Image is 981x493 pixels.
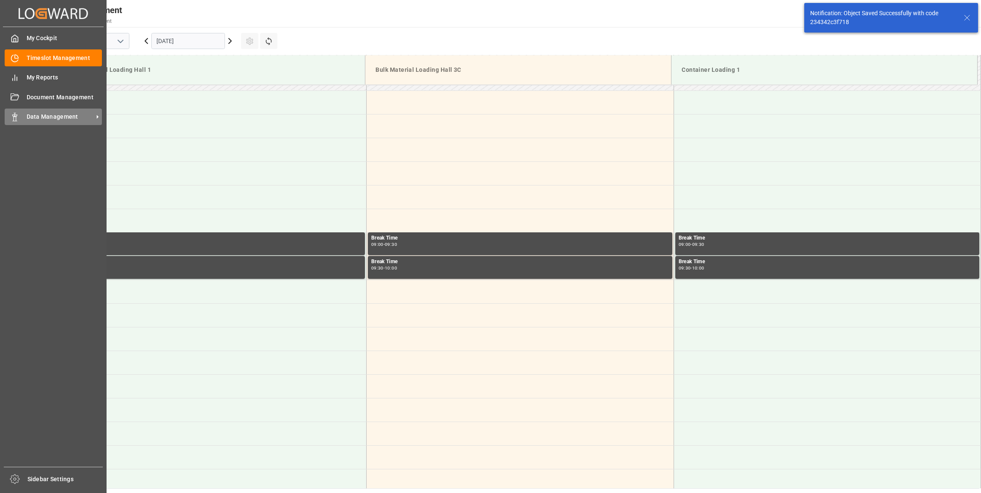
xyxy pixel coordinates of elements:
div: Container Loading 1 [678,62,970,78]
a: My Cockpit [5,30,102,46]
div: 09:00 [371,242,384,246]
span: Document Management [27,93,102,102]
div: Break Time [64,234,362,242]
span: Timeslot Management [27,54,102,63]
div: Break Time [64,258,362,266]
div: 09:30 [692,242,704,246]
input: DD.MM.YYYY [151,33,225,49]
div: 10:00 [692,266,704,270]
div: Break Time [679,258,976,266]
div: Bulk Material Loading Hall 1 [66,62,358,78]
div: 09:00 [679,242,691,246]
a: Timeslot Management [5,49,102,66]
span: My Cockpit [27,34,102,43]
span: Data Management [27,112,93,121]
div: Break Time [371,258,669,266]
div: - [384,266,385,270]
button: open menu [114,35,126,48]
div: 09:30 [371,266,384,270]
div: - [691,266,692,270]
div: Break Time [371,234,669,242]
div: Break Time [679,234,976,242]
span: My Reports [27,73,102,82]
div: - [691,242,692,246]
div: Notification: Object Saved Successfully with code 234342c3f718 [810,9,956,27]
div: 09:30 [385,242,397,246]
div: - [384,242,385,246]
div: 09:30 [679,266,691,270]
div: Bulk Material Loading Hall 3C [372,62,664,78]
div: 10:00 [385,266,397,270]
span: Sidebar Settings [27,475,103,484]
